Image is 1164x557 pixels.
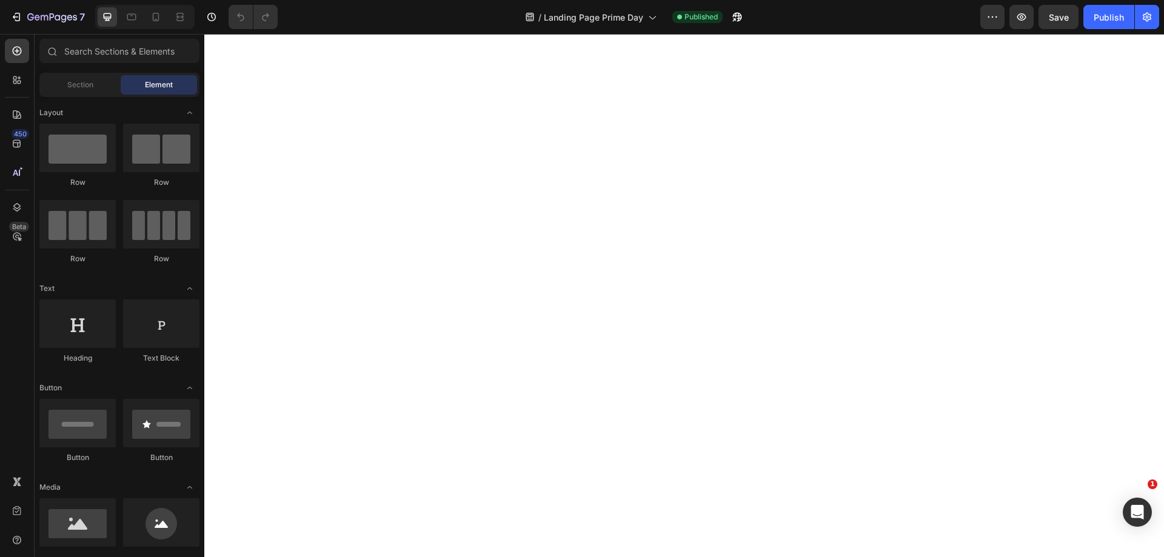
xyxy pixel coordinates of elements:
[684,12,718,22] span: Published
[1148,479,1157,489] span: 1
[229,5,278,29] div: Undo/Redo
[180,103,199,122] span: Toggle open
[1123,498,1152,527] div: Open Intercom Messenger
[39,253,116,264] div: Row
[39,482,61,493] span: Media
[1094,11,1124,24] div: Publish
[67,79,93,90] span: Section
[180,279,199,298] span: Toggle open
[180,478,199,497] span: Toggle open
[39,382,62,393] span: Button
[1039,5,1079,29] button: Save
[12,129,29,139] div: 450
[9,222,29,232] div: Beta
[123,452,199,463] div: Button
[1049,12,1069,22] span: Save
[39,107,63,118] span: Layout
[1083,5,1134,29] button: Publish
[123,177,199,188] div: Row
[544,11,643,24] span: Landing Page Prime Day
[145,79,173,90] span: Element
[123,253,199,264] div: Row
[39,353,116,364] div: Heading
[123,353,199,364] div: Text Block
[5,5,90,29] button: 7
[39,39,199,63] input: Search Sections & Elements
[204,34,1164,557] iframe: Design area
[39,452,116,463] div: Button
[538,11,541,24] span: /
[79,10,85,24] p: 7
[39,177,116,188] div: Row
[180,378,199,398] span: Toggle open
[39,283,55,294] span: Text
